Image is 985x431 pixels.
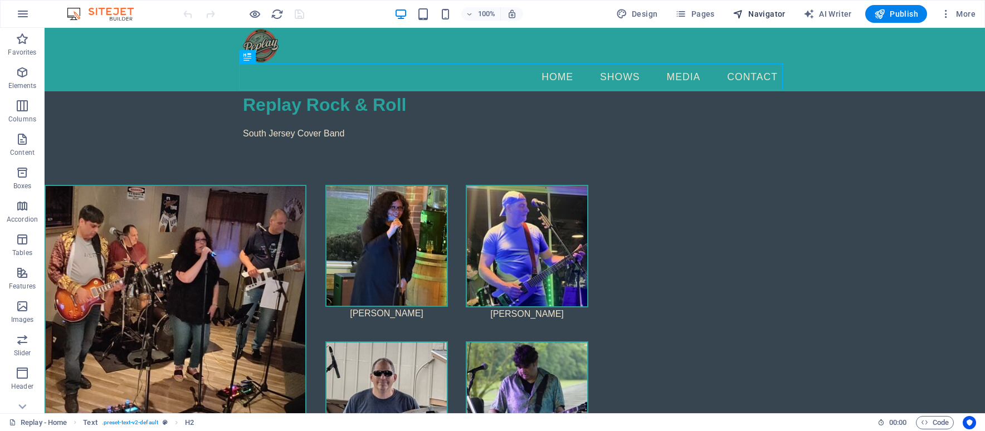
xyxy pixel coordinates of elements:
p: Tables [12,248,32,257]
span: Click to select. Double-click to edit [83,416,97,429]
button: 100% [461,7,501,21]
span: Publish [874,8,918,19]
p: Images [11,315,34,324]
p: Columns [8,115,36,124]
span: : [897,418,899,427]
img: Editor Logo [64,7,148,21]
button: More [936,5,980,23]
span: AI Writer [803,8,852,19]
i: This element is a customizable preset [163,419,168,425]
p: Accordion [7,215,38,224]
button: reload [270,7,284,21]
p: Slider [14,349,31,357]
nav: breadcrumb [83,416,194,429]
button: Navigator [728,5,790,23]
button: Pages [671,5,719,23]
span: Navigator [733,8,786,19]
span: Pages [675,8,714,19]
span: 00 00 [889,416,906,429]
button: Design [612,5,662,23]
button: Usercentrics [963,416,976,429]
button: Publish [865,5,927,23]
span: Code [921,416,949,429]
span: . preset-text-v2-default [102,416,158,429]
h6: Session time [877,416,907,429]
a: Click to cancel selection. Double-click to open Pages [9,416,67,429]
button: Code [916,416,954,429]
span: Design [616,8,658,19]
p: Header [11,382,33,391]
button: AI Writer [799,5,856,23]
div: Design (Ctrl+Alt+Y) [612,5,662,23]
span: Click to select. Double-click to edit [185,416,194,429]
button: Click here to leave preview mode and continue editing [248,7,261,21]
p: Features [9,282,36,291]
p: Boxes [13,182,32,190]
p: Favorites [8,48,36,57]
h6: 100% [478,7,496,21]
i: Reload page [271,8,284,21]
span: More [940,8,976,19]
i: On resize automatically adjust zoom level to fit chosen device. [507,9,517,19]
p: Elements [8,81,37,90]
p: Content [10,148,35,157]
